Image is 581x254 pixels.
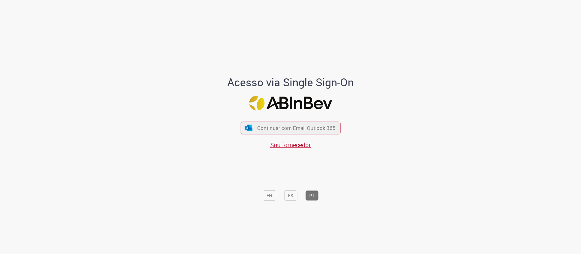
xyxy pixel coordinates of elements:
a: Sou fornecedor [270,140,311,149]
button: ES [284,190,297,201]
span: Continuar com Email Outlook 365 [257,124,336,131]
img: ícone Azure/Microsoft 360 [245,125,253,131]
img: Logo ABInBev [249,95,332,110]
button: PT [305,190,318,201]
h1: Acesso via Single Sign-On [207,76,375,88]
button: EN [263,190,276,201]
button: ícone Azure/Microsoft 360 Continuar com Email Outlook 365 [241,122,340,134]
